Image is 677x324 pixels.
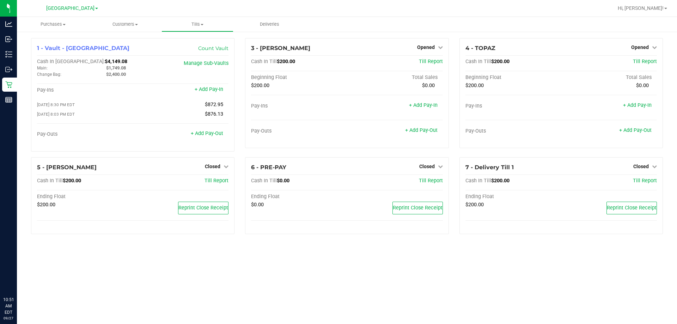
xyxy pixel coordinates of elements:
[90,21,161,27] span: Customers
[89,17,161,32] a: Customers
[491,59,510,65] span: $200.00
[631,44,649,50] span: Opened
[3,316,14,321] p: 09/27
[633,178,657,184] a: Till Report
[491,178,510,184] span: $200.00
[606,202,657,214] button: Reprint Close Receipt
[106,72,126,77] span: $2,400.00
[251,74,347,81] div: Beginning Float
[161,17,234,32] a: Tills
[251,194,347,200] div: Ending Float
[37,72,61,77] span: Change Bag:
[37,66,48,71] span: Main:
[607,205,657,211] span: Reprint Close Receipt
[251,202,264,208] span: $0.00
[419,178,443,184] a: Till Report
[465,202,484,208] span: $200.00
[178,205,228,211] span: Reprint Close Receipt
[636,82,649,88] span: $0.00
[618,5,664,11] span: Hi, [PERSON_NAME]!
[37,164,97,171] span: 5 - [PERSON_NAME]
[205,178,228,184] a: Till Report
[5,51,12,58] inline-svg: Inventory
[233,17,306,32] a: Deliveries
[37,45,129,51] span: 1 - Vault - [GEOGRAPHIC_DATA]
[465,45,495,51] span: 4 - TOPAZ
[465,74,561,81] div: Beginning Float
[198,45,228,51] a: Count Vault
[419,59,443,65] a: Till Report
[5,96,12,103] inline-svg: Reports
[5,66,12,73] inline-svg: Outbound
[465,103,561,109] div: Pay-Ins
[37,87,133,93] div: Pay-Ins
[37,59,105,65] span: Cash In [GEOGRAPHIC_DATA]:
[17,21,89,27] span: Purchases
[5,36,12,43] inline-svg: Inbound
[37,102,75,107] span: [DATE] 8:30 PM EDT
[63,178,81,184] span: $200.00
[633,164,649,169] span: Closed
[5,20,12,27] inline-svg: Analytics
[633,59,657,65] a: Till Report
[465,178,491,184] span: Cash In Till
[7,268,28,289] iframe: Resource center
[184,60,228,66] a: Manage Sub-Vaults
[623,102,652,108] a: + Add Pay-In
[162,21,233,27] span: Tills
[37,194,133,200] div: Ending Float
[251,59,277,65] span: Cash In Till
[37,202,55,208] span: $200.00
[347,74,443,81] div: Total Sales
[409,102,438,108] a: + Add Pay-In
[419,164,435,169] span: Closed
[251,82,269,88] span: $200.00
[251,103,347,109] div: Pay-Ins
[191,130,223,136] a: + Add Pay-Out
[422,82,435,88] span: $0.00
[465,164,514,171] span: 7 - Delivery Till 1
[37,178,63,184] span: Cash In Till
[17,17,89,32] a: Purchases
[465,128,561,134] div: Pay-Outs
[178,202,228,214] button: Reprint Close Receipt
[277,59,295,65] span: $200.00
[417,44,435,50] span: Opened
[205,102,223,108] span: $872.95
[195,86,223,92] a: + Add Pay-In
[205,164,220,169] span: Closed
[3,297,14,316] p: 10:51 AM EDT
[250,21,289,27] span: Deliveries
[37,131,133,137] div: Pay-Outs
[46,5,94,11] span: [GEOGRAPHIC_DATA]
[105,59,127,65] span: $4,149.08
[619,127,652,133] a: + Add Pay-Out
[251,45,310,51] span: 3 - [PERSON_NAME]
[465,194,561,200] div: Ending Float
[251,178,277,184] span: Cash In Till
[392,202,443,214] button: Reprint Close Receipt
[5,81,12,88] inline-svg: Retail
[465,82,484,88] span: $200.00
[561,74,657,81] div: Total Sales
[277,178,289,184] span: $0.00
[205,111,223,117] span: $876.13
[251,128,347,134] div: Pay-Outs
[405,127,438,133] a: + Add Pay-Out
[37,112,75,117] span: [DATE] 8:03 PM EDT
[251,164,286,171] span: 6 - PRE-PAY
[106,65,126,71] span: $1,749.08
[465,59,491,65] span: Cash In Till
[393,205,443,211] span: Reprint Close Receipt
